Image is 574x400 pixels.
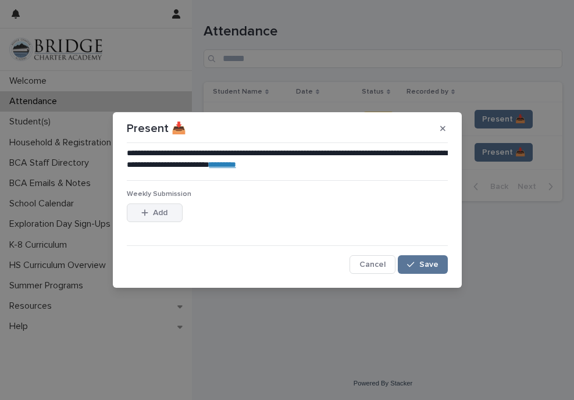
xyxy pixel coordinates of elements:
[398,255,447,274] button: Save
[153,209,167,217] span: Add
[127,191,191,198] span: Weekly Submission
[127,203,183,222] button: Add
[127,122,186,135] p: Present 📥
[359,260,386,269] span: Cancel
[350,255,395,274] button: Cancel
[419,260,438,269] span: Save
